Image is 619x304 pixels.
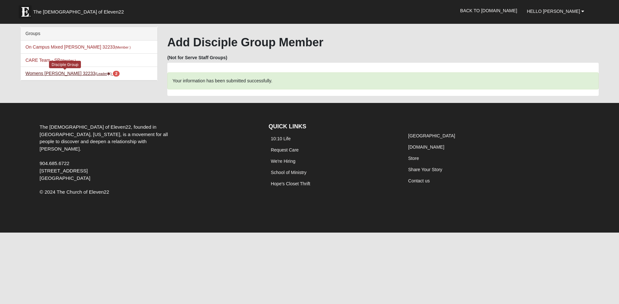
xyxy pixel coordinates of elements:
a: Hello [PERSON_NAME] [522,3,589,19]
a: [GEOGRAPHIC_DATA] [408,133,455,138]
a: [DOMAIN_NAME] [408,144,444,150]
div: Disciple Group [49,61,81,68]
small: (Member ) [115,45,131,49]
span: Your information has been submitted successfully. [172,78,272,83]
a: Share Your Story [408,167,442,172]
span: [GEOGRAPHIC_DATA] [40,175,90,181]
span: Hello [PERSON_NAME] [527,9,580,14]
a: Womens [PERSON_NAME] 32233(Leader) 2 [25,71,120,76]
a: Store [408,156,419,161]
small: (Leader ) [95,72,112,76]
small: (Member ) [60,59,76,62]
a: CARE Team - SP(Member ) [25,58,76,63]
span: © 2024 The Church of Eleven22 [40,189,109,195]
a: Back to [DOMAIN_NAME] [455,3,522,19]
a: School of Ministry [271,170,306,175]
a: Hope's Closet Thrift [271,181,310,186]
div: Groups [21,27,157,41]
h1: Add Disciple Group Member [167,35,599,49]
a: 10:10 Life [271,136,291,141]
h5: (Not for Serve Staff Groups) [167,55,599,60]
span: number of pending members [113,71,120,77]
span: The [DEMOGRAPHIC_DATA] of Eleven22 [33,9,124,15]
a: The [DEMOGRAPHIC_DATA] of Eleven22 [15,2,144,18]
div: The [DEMOGRAPHIC_DATA] of Eleven22, founded in [GEOGRAPHIC_DATA], [US_STATE], is a movement for a... [35,124,187,182]
h4: QUICK LINKS [269,123,396,130]
a: On Campus Mixed [PERSON_NAME] 32233(Member ) [25,44,131,50]
a: Contact us [408,178,430,183]
img: Eleven22 logo [19,5,32,18]
a: Request Care [271,147,299,152]
a: We're Hiring [271,159,295,164]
